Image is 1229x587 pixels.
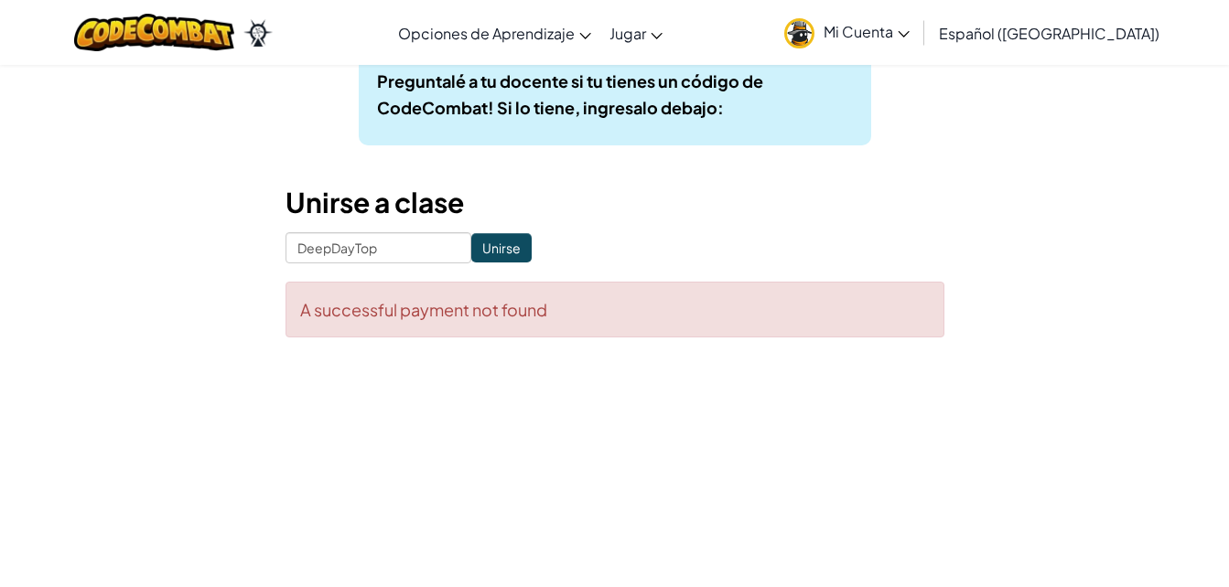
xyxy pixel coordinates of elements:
[286,182,944,223] h3: Unirse a clase
[286,232,471,263] input: <Enter Class Code>
[600,8,672,58] a: Jugar
[824,22,910,41] span: Mi Cuenta
[389,8,600,58] a: Opciones de Aprendizaje
[286,282,944,337] div: A successful payment not found
[243,19,273,47] img: Ozaria
[784,18,814,48] img: avatar
[74,14,234,51] img: CodeCombat logo
[775,4,919,61] a: Mi Cuenta
[930,8,1169,58] a: Español ([GEOGRAPHIC_DATA])
[398,24,575,43] span: Opciones de Aprendizaje
[377,70,763,118] b: Preguntalé a tu docente si tu tienes un código de CodeCombat! Si lo tiene, ingresalo debajo:
[939,24,1159,43] span: Español ([GEOGRAPHIC_DATA])
[471,233,532,262] input: Unirse
[609,24,646,43] span: Jugar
